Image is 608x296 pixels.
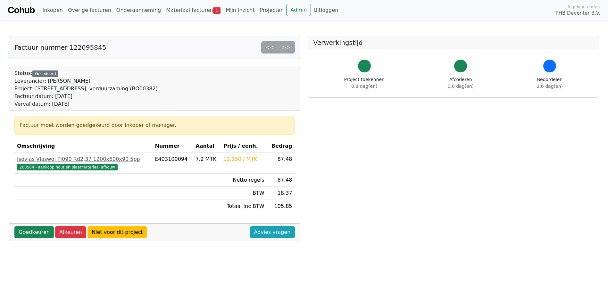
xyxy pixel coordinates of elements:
[351,84,377,89] span: 0.8 dag(en)
[153,153,193,174] td: E403100094
[14,85,158,93] div: Project: [STREET_ADDRESS], verduurzaming (BO00382)
[14,77,158,85] div: Leverancier: [PERSON_NAME]
[17,164,118,170] span: 200504 - aankoop hout en plaatmateriaal afbouw
[537,84,563,89] span: 3.6 dag(en)
[286,4,311,16] a: Admin
[14,226,54,238] a: Goedkeuren
[267,200,295,213] td: 105.85
[14,44,106,51] h5: Factuur nummer 122095845
[311,4,341,17] a: Uitloggen
[313,39,594,46] h5: Verwerkingstijd
[114,4,163,17] a: Onderaanneming
[17,155,150,171] a: Isovlas Vlaswol Pl090 Rd2,37 1200x600x90 5pp200504 - aankoop hout en plaatmateriaal afbouw
[344,76,385,90] div: Project toekennen
[153,140,193,153] th: Nummer
[163,4,223,17] a: Materiaal facturen1
[257,4,287,17] a: Projecten
[267,153,295,174] td: 87.48
[55,226,86,238] a: Afkeuren
[65,4,114,17] a: Overige facturen
[448,76,474,90] div: Afcoderen
[537,76,563,90] div: Beoordelen
[14,93,158,100] div: Factuur datum: [DATE]
[221,187,267,200] td: BTW
[213,7,221,14] span: 1
[193,140,221,153] th: Aantal
[14,140,153,153] th: Omschrijving
[17,155,150,163] div: Isovlas Vlaswol Pl090 Rd2,37 1200x600x90 5pp
[221,200,267,213] td: Totaal inc BTW
[267,174,295,187] td: 87.48
[20,121,289,129] div: Factuur moet worden goedgekeurd door inkoper of manager.
[32,70,58,77] div: Gecodeerd
[448,84,474,89] span: 0.0 dag(en)
[87,226,147,238] a: Niet voor dit project
[223,155,264,163] div: 12.150 / MTK
[223,4,257,17] a: Mijn inzicht
[267,140,295,153] th: Bedrag
[40,4,65,17] a: Inkopen
[221,140,267,153] th: Prijs / eenh.
[267,187,295,200] td: 18.37
[14,100,158,108] div: Verval datum: [DATE]
[221,174,267,187] td: Netto regels
[196,155,218,163] div: 7.2 MTK
[14,70,158,108] div: Status:
[250,226,295,238] a: Advies vragen
[555,10,600,17] span: PHB Deventer B.V.
[8,3,35,18] a: Cohub
[568,4,600,10] span: Ingelogd onder:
